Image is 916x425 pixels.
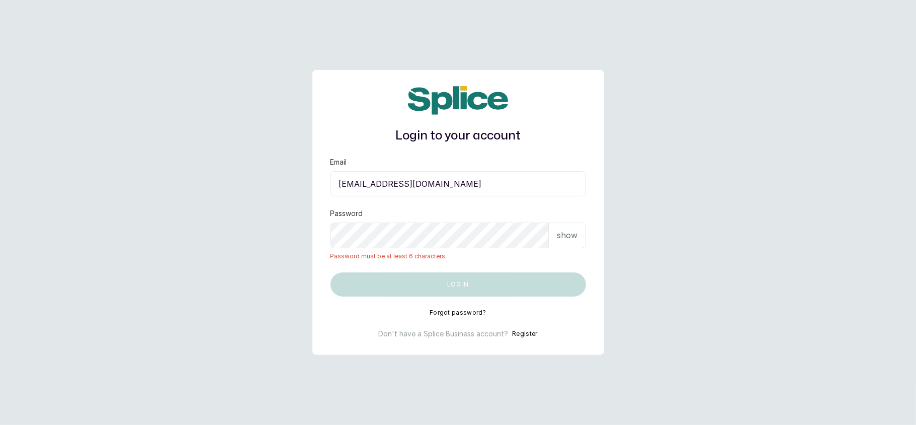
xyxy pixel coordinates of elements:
button: Register [512,329,537,339]
span: Password must be at least 6 characters [330,252,586,260]
label: Email [330,157,347,167]
button: Forgot password? [430,309,486,317]
label: Password [330,208,363,219]
input: email@acme.com [330,171,586,196]
p: Don't have a Splice Business account? [378,329,508,339]
button: Log in [330,272,586,297]
p: show [557,229,577,241]
h1: Login to your account [330,127,586,145]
